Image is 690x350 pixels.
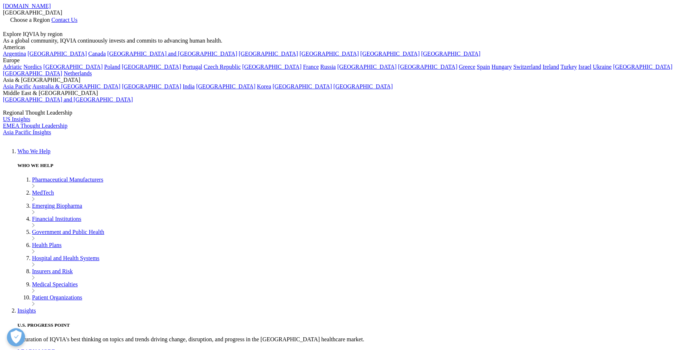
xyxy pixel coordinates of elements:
a: [DOMAIN_NAME] [3,3,51,9]
a: Portugal [183,64,202,70]
a: Israel [578,64,591,70]
a: Turkey [561,64,577,70]
a: [GEOGRAPHIC_DATA] [239,51,298,57]
a: Spain [477,64,490,70]
a: [GEOGRAPHIC_DATA] [122,64,181,70]
a: Pharmaceutical Manufacturers [32,176,103,183]
a: Who We Help [17,148,51,154]
a: [GEOGRAPHIC_DATA] and [GEOGRAPHIC_DATA] [3,96,133,103]
a: Contact Us [51,17,77,23]
a: Insurers and Risk [32,268,73,274]
div: Americas [3,44,687,51]
button: Open Preferences [7,328,25,346]
a: India [183,83,195,90]
div: As a global community, IQVIA continuously invests and commits to advancing human health. [3,37,687,44]
a: Emerging Biopharma [32,203,82,209]
a: [GEOGRAPHIC_DATA] [242,64,302,70]
a: France [303,64,319,70]
a: Czech Republic [204,64,241,70]
a: Health Plans [32,242,61,248]
span: Choose a Region [10,17,50,23]
div: Europe [3,57,687,64]
a: [GEOGRAPHIC_DATA] [360,51,420,57]
a: Argentina [3,51,26,57]
a: Ukraine [593,64,612,70]
a: Medical Specialties [32,281,78,287]
a: [GEOGRAPHIC_DATA] [398,64,457,70]
h5: U.S. PROGRESS POINT [17,322,687,328]
a: US Insights [3,116,30,122]
a: [GEOGRAPHIC_DATA] [122,83,181,90]
a: Asia Pacific Insights [3,129,51,135]
a: [GEOGRAPHIC_DATA] [196,83,255,90]
div: Middle East & [GEOGRAPHIC_DATA] [3,90,687,96]
a: EMEA Thought Leadership [3,123,67,129]
div: Asia & [GEOGRAPHIC_DATA] [3,77,687,83]
a: Canada [88,51,106,57]
div: Regional Thought Leadership [3,110,687,116]
a: Asia Pacific [3,83,31,90]
a: Hospital and Health Systems [32,255,99,261]
a: [GEOGRAPHIC_DATA] and [GEOGRAPHIC_DATA] [107,51,237,57]
a: [GEOGRAPHIC_DATA] [299,51,359,57]
a: Netherlands [64,70,92,76]
h5: WHO WE HELP [17,163,687,168]
a: Patient Organizations [32,294,82,301]
a: Ireland [543,64,559,70]
a: Financial Institutions [32,216,81,222]
a: [GEOGRAPHIC_DATA] [421,51,480,57]
a: Insights [17,307,36,314]
a: Government and Public Health [32,229,104,235]
a: Korea [257,83,271,90]
div: Explore IQVIA by region [3,31,687,37]
a: [GEOGRAPHIC_DATA] [43,64,103,70]
a: [GEOGRAPHIC_DATA] [334,83,393,90]
a: MedTech [32,190,54,196]
a: [GEOGRAPHIC_DATA] [3,70,62,76]
a: [GEOGRAPHIC_DATA] [337,64,396,70]
a: [GEOGRAPHIC_DATA] [613,64,672,70]
a: Australia & [GEOGRAPHIC_DATA] [32,83,120,90]
div: [GEOGRAPHIC_DATA] [3,9,687,16]
a: [GEOGRAPHIC_DATA] [272,83,332,90]
a: [GEOGRAPHIC_DATA] [28,51,87,57]
a: Poland [104,64,120,70]
a: Nordics [23,64,42,70]
a: Switzerland [513,64,541,70]
a: Hungary [491,64,512,70]
a: Russia [320,64,336,70]
a: Greece [459,64,475,70]
p: A curation of IQVIA's best thinking on topics and trends driving change, disruption, and progress... [17,336,687,343]
a: Adriatic [3,64,22,70]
